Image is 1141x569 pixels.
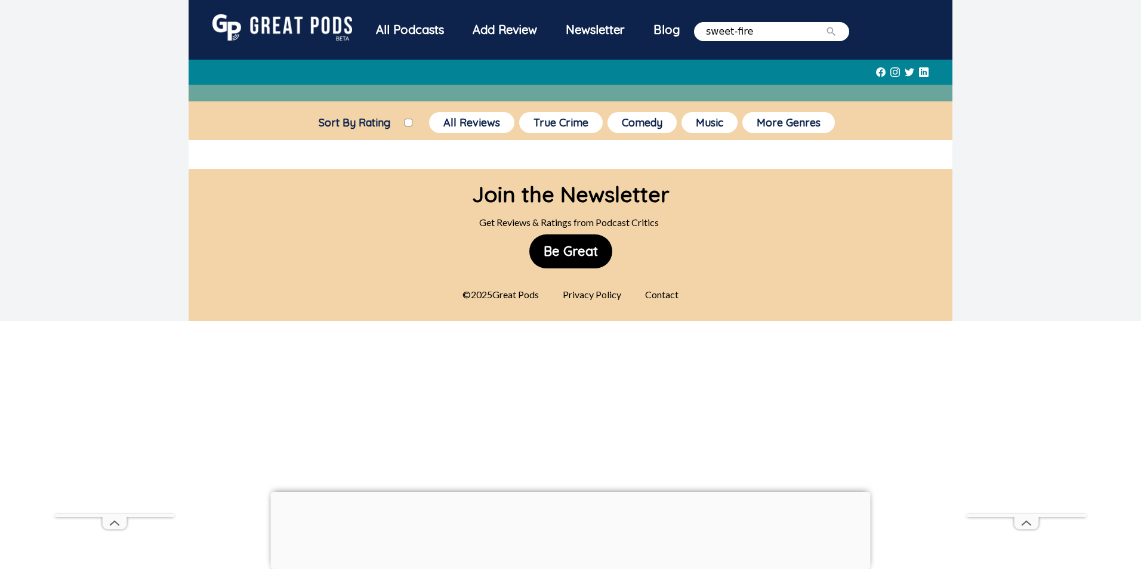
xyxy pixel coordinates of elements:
a: True Crime [517,110,605,135]
div: Get Reviews & Ratings from Podcast Critics [472,211,670,234]
div: Contact [638,283,686,307]
a: All Podcasts [362,14,458,48]
div: Newsletter [551,14,639,45]
a: Comedy [605,110,679,135]
label: Sort By Rating [304,116,405,129]
button: Music [681,112,738,133]
button: Comedy [607,112,677,133]
button: True Crime [519,112,603,133]
div: All Podcasts [362,14,458,45]
a: All Reviews [427,110,517,135]
div: Privacy Policy [556,283,628,307]
button: Be Great [529,234,612,268]
button: All Reviews [429,112,514,133]
a: Blog [639,14,694,45]
img: GreatPods [212,14,352,41]
iframe: Advertisement [967,156,1086,514]
div: © 2025 Great Pods [455,283,546,307]
a: Add Review [458,14,551,45]
iframe: Advertisement [271,492,871,566]
iframe: Advertisement [55,156,174,514]
iframe: Advertisement [212,327,929,381]
button: More Genres [742,112,835,133]
input: Search by Title [706,24,825,39]
div: Join the Newsletter [472,169,670,211]
a: Newsletter [551,14,639,48]
a: Music [679,110,740,135]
